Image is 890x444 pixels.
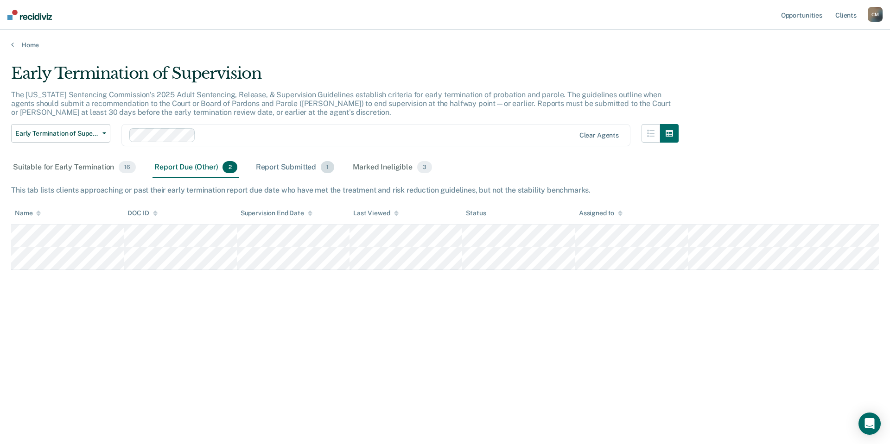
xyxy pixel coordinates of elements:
img: Recidiviz [7,10,52,20]
div: Clear agents [579,131,619,139]
span: 1 [321,161,334,173]
span: 2 [222,161,237,173]
div: DOC ID [127,209,157,217]
div: Supervision End Date [241,209,312,217]
button: Early Termination of Supervision [11,124,110,143]
button: CM [868,7,883,22]
div: Open Intercom Messenger [858,413,881,435]
div: Assigned to [579,209,623,217]
a: Home [11,41,879,49]
div: Marked Ineligible3 [351,157,434,178]
span: 3 [417,161,432,173]
div: Status [466,209,486,217]
div: Name [15,209,41,217]
span: 16 [119,161,136,173]
div: Last Viewed [353,209,398,217]
div: C M [868,7,883,22]
div: This tab lists clients approaching or past their early termination report due date who have met t... [11,186,879,194]
div: Early Termination of Supervision [11,64,679,90]
span: Early Termination of Supervision [15,130,99,138]
div: Suitable for Early Termination16 [11,157,138,178]
div: Report Due (Other)2 [153,157,239,178]
div: Report Submitted1 [254,157,337,178]
p: The [US_STATE] Sentencing Commission’s 2025 Adult Sentencing, Release, & Supervision Guidelines e... [11,90,671,117]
